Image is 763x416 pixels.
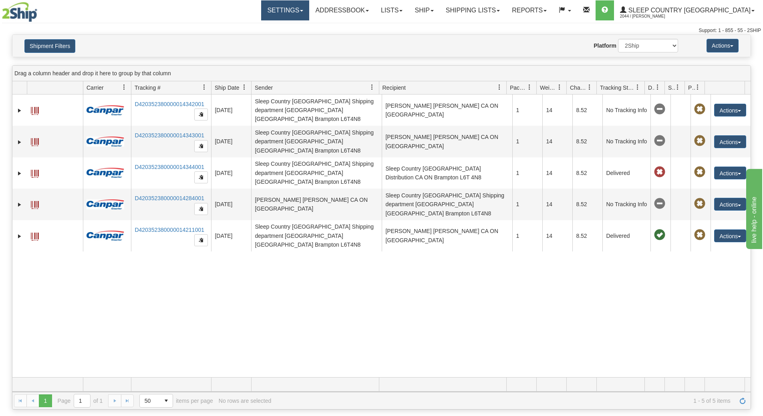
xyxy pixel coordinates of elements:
td: 14 [542,220,572,251]
span: Charge [570,84,587,92]
a: D420352380000014284001 [135,195,204,201]
a: Carrier filter column settings [117,80,131,94]
span: Sender [255,84,273,92]
a: Settings [261,0,309,20]
span: 50 [145,397,155,405]
span: select [160,394,173,407]
span: Pickup Not Assigned [694,104,705,115]
a: Tracking Status filter column settings [631,80,644,94]
a: Delivery Status filter column settings [651,80,664,94]
td: 8.52 [572,157,602,189]
span: Weight [540,84,557,92]
button: Copy to clipboard [194,203,208,215]
span: Delivery Status [648,84,655,92]
td: Delivered [602,220,650,251]
span: Page 1 [39,394,52,407]
label: Platform [594,42,616,50]
a: Label [31,135,39,147]
img: 14 - Canpar [87,199,124,209]
a: D420352380000014211001 [135,227,204,233]
button: Actions [707,39,739,52]
a: Label [31,197,39,210]
img: 14 - Canpar [87,231,124,241]
button: Actions [714,135,746,148]
td: Delivered [602,157,650,189]
span: On time [654,229,665,241]
a: Expand [16,232,24,240]
td: 1 [512,220,542,251]
a: Lists [375,0,409,20]
span: items per page [139,394,213,408]
td: 14 [542,94,572,126]
a: D420352380000014344001 [135,164,204,170]
span: Pickup Not Assigned [694,135,705,147]
a: D420352380000014343001 [135,132,204,139]
td: 8.52 [572,189,602,220]
td: No Tracking Info [602,126,650,157]
a: Addressbook [309,0,375,20]
td: 14 [542,126,572,157]
span: No Tracking Info [654,104,665,115]
img: 14 - Canpar [87,168,124,178]
input: Page 1 [74,394,90,407]
td: No Tracking Info [602,94,650,126]
td: [PERSON_NAME] [PERSON_NAME] CA ON [GEOGRAPHIC_DATA] [382,94,512,126]
a: Packages filter column settings [523,80,536,94]
td: 8.52 [572,220,602,251]
td: Sleep Country [GEOGRAPHIC_DATA] Shipping department [GEOGRAPHIC_DATA] [GEOGRAPHIC_DATA] Brampton ... [251,220,382,251]
a: Label [31,229,39,242]
button: Shipment Filters [24,39,75,53]
div: grid grouping header [12,66,751,81]
span: Carrier [87,84,104,92]
img: 14 - Canpar [87,137,124,147]
div: No rows are selected [219,398,272,404]
td: Sleep Country [GEOGRAPHIC_DATA] Shipping department [GEOGRAPHIC_DATA] [GEOGRAPHIC_DATA] Brampton ... [251,94,382,126]
button: Copy to clipboard [194,140,208,152]
td: 1 [512,157,542,189]
a: D420352380000014342001 [135,101,204,107]
td: 1 [512,94,542,126]
span: Late [654,167,665,178]
a: Expand [16,169,24,177]
span: Page sizes drop down [139,394,173,408]
a: Expand [16,138,24,146]
button: Actions [714,104,746,117]
td: [DATE] [211,189,251,220]
td: [PERSON_NAME] [PERSON_NAME] CA ON [GEOGRAPHIC_DATA] [382,220,512,251]
div: live help - online [6,5,74,14]
a: Sleep Country [GEOGRAPHIC_DATA] 2044 / [PERSON_NAME] [614,0,761,20]
a: Label [31,166,39,179]
span: Tracking Status [600,84,635,92]
td: 8.52 [572,126,602,157]
td: 1 [512,189,542,220]
td: 14 [542,157,572,189]
span: Tracking # [135,84,161,92]
span: 2044 / [PERSON_NAME] [620,12,680,20]
a: Expand [16,107,24,115]
span: Packages [510,84,527,92]
td: Sleep Country [GEOGRAPHIC_DATA] Shipping department [GEOGRAPHIC_DATA] [GEOGRAPHIC_DATA] Brampton ... [251,126,382,157]
a: Label [31,103,39,116]
span: Recipient [383,84,406,92]
span: Pickup Not Assigned [694,198,705,209]
td: [DATE] [211,94,251,126]
td: No Tracking Info [602,189,650,220]
a: Recipient filter column settings [493,80,506,94]
span: 1 - 5 of 5 items [277,398,731,404]
span: No Tracking Info [654,198,665,209]
span: No Tracking Info [654,135,665,147]
span: Pickup Status [688,84,695,92]
span: Ship Date [215,84,239,92]
a: Charge filter column settings [583,80,596,94]
span: Sleep Country [GEOGRAPHIC_DATA] [626,7,751,14]
img: 14 - Canpar [87,105,124,115]
span: Pickup Not Assigned [694,229,705,241]
a: Tracking # filter column settings [197,80,211,94]
td: 14 [542,189,572,220]
a: Shipment Issues filter column settings [671,80,684,94]
td: [DATE] [211,220,251,251]
span: Pickup Not Assigned [694,167,705,178]
td: [PERSON_NAME] [PERSON_NAME] CA ON [GEOGRAPHIC_DATA] [251,189,382,220]
iframe: chat widget [745,167,762,249]
div: Support: 1 - 855 - 55 - 2SHIP [2,27,761,34]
